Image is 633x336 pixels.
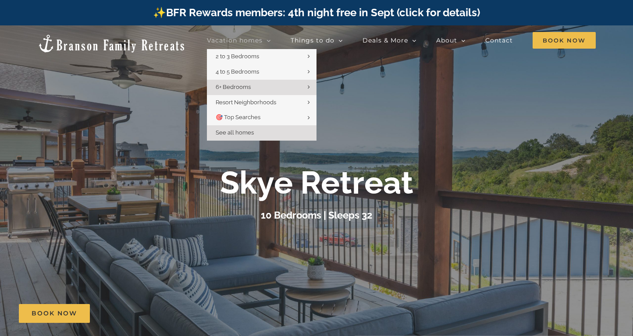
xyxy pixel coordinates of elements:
a: Vacation homes [207,32,271,49]
a: 🎯 Top Searches [207,110,316,125]
span: 4 to 5 Bedrooms [216,68,259,75]
a: About [436,32,466,49]
b: Skye Retreat [220,164,413,201]
img: Branson Family Retreats Logo [37,34,186,53]
span: About [436,37,457,43]
a: Things to do [291,32,343,49]
span: Deals & More [363,37,408,43]
span: See all homes [216,129,254,136]
a: Contact [485,32,513,49]
span: 2 to 3 Bedrooms [216,53,259,60]
span: 🎯 Top Searches [216,114,260,120]
a: 4 to 5 Bedrooms [207,64,316,80]
span: 6+ Bedrooms [216,84,251,90]
span: Book Now [533,32,596,49]
h3: 10 Bedrooms | Sleeps 32 [261,209,372,221]
a: Book Now [19,304,90,323]
span: Things to do [291,37,334,43]
span: Book Now [32,310,77,317]
a: 6+ Bedrooms [207,80,316,95]
span: Resort Neighborhoods [216,99,276,106]
span: Vacation homes [207,37,263,43]
nav: Main Menu [207,32,596,49]
span: Contact [485,37,513,43]
a: See all homes [207,125,316,141]
a: 2 to 3 Bedrooms [207,49,316,64]
a: Deals & More [363,32,416,49]
a: Resort Neighborhoods [207,95,316,110]
a: ✨BFR Rewards members: 4th night free in Sept (click for details) [153,6,480,19]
